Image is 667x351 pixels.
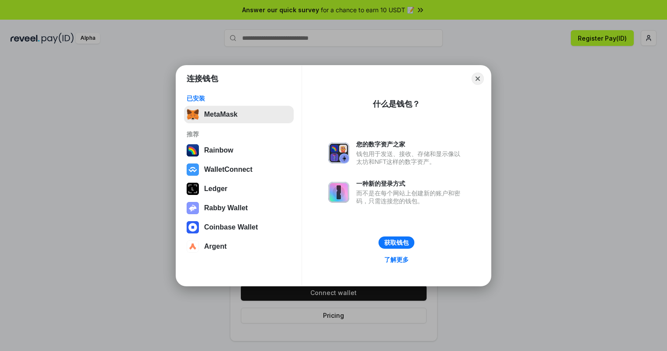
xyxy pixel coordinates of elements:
div: Rabby Wallet [204,204,248,212]
div: Coinbase Wallet [204,223,258,231]
div: 一种新的登录方式 [356,180,465,188]
div: 什么是钱包？ [373,99,420,109]
button: MetaMask [184,106,294,123]
div: 而不是在每个网站上创建新的账户和密码，只需连接您的钱包。 [356,189,465,205]
div: 了解更多 [384,256,409,264]
button: Argent [184,238,294,255]
a: 了解更多 [379,254,414,265]
button: Close [472,73,484,85]
button: WalletConnect [184,161,294,178]
div: MetaMask [204,111,237,118]
img: svg+xml,%3Csvg%20xmlns%3D%22http%3A%2F%2Fwww.w3.org%2F2000%2Fsvg%22%20fill%3D%22none%22%20viewBox... [328,142,349,163]
img: svg+xml,%3Csvg%20xmlns%3D%22http%3A%2F%2Fwww.w3.org%2F2000%2Fsvg%22%20fill%3D%22none%22%20viewBox... [187,202,199,214]
img: svg+xml,%3Csvg%20width%3D%2228%22%20height%3D%2228%22%20viewBox%3D%220%200%2028%2028%22%20fill%3D... [187,163,199,176]
div: 钱包用于发送、接收、存储和显示像以太坊和NFT这样的数字资产。 [356,150,465,166]
img: svg+xml,%3Csvg%20xmlns%3D%22http%3A%2F%2Fwww.w3.org%2F2000%2Fsvg%22%20width%3D%2228%22%20height%3... [187,183,199,195]
div: Argent [204,243,227,250]
div: WalletConnect [204,166,253,174]
img: svg+xml,%3Csvg%20width%3D%2228%22%20height%3D%2228%22%20viewBox%3D%220%200%2028%2028%22%20fill%3D... [187,221,199,233]
div: 您的数字资产之家 [356,140,465,148]
button: 获取钱包 [379,236,414,249]
img: svg+xml,%3Csvg%20xmlns%3D%22http%3A%2F%2Fwww.w3.org%2F2000%2Fsvg%22%20fill%3D%22none%22%20viewBox... [328,182,349,203]
button: Coinbase Wallet [184,219,294,236]
img: svg+xml,%3Csvg%20fill%3D%22none%22%20height%3D%2233%22%20viewBox%3D%220%200%2035%2033%22%20width%... [187,108,199,121]
h1: 连接钱包 [187,73,218,84]
div: Rainbow [204,146,233,154]
button: Rainbow [184,142,294,159]
img: svg+xml,%3Csvg%20width%3D%22120%22%20height%3D%22120%22%20viewBox%3D%220%200%20120%20120%22%20fil... [187,144,199,156]
button: Rabby Wallet [184,199,294,217]
div: Ledger [204,185,227,193]
img: svg+xml,%3Csvg%20width%3D%2228%22%20height%3D%2228%22%20viewBox%3D%220%200%2028%2028%22%20fill%3D... [187,240,199,253]
div: 获取钱包 [384,239,409,247]
div: 推荐 [187,130,291,138]
div: 已安装 [187,94,291,102]
button: Ledger [184,180,294,198]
